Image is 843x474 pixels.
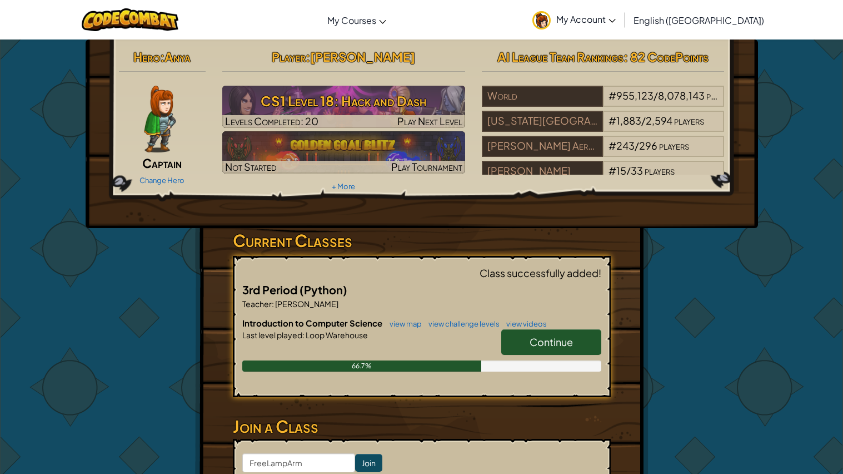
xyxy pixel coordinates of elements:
[608,164,616,177] span: #
[654,89,658,102] span: /
[300,283,347,297] span: (Python)
[631,164,643,177] span: 33
[322,5,392,35] a: My Courses
[527,2,621,37] a: My Account
[302,330,305,340] span: :
[674,114,704,127] span: players
[225,115,318,127] span: Levels Completed: 20
[233,228,611,253] h3: Current Classes
[501,319,547,328] a: view videos
[272,49,306,65] span: Player
[310,49,415,65] span: [PERSON_NAME]
[274,299,338,309] span: [PERSON_NAME]
[623,49,709,65] span: : 82 CodePoints
[626,164,631,177] span: /
[423,319,500,328] a: view challenge levels
[139,176,184,185] a: Change Hero
[391,160,462,173] span: Play Tournament
[641,114,646,127] span: /
[482,136,603,157] div: [PERSON_NAME] Aerospace Academy
[242,361,482,372] div: 66.7%
[482,171,725,184] a: [PERSON_NAME]#15/33players
[306,49,310,65] span: :
[242,283,300,297] span: 3rd Period
[616,139,635,152] span: 243
[242,330,302,340] span: Last level played
[397,115,462,127] span: Play Next Level
[634,14,764,26] span: English ([GEOGRAPHIC_DATA])
[628,5,770,35] a: English ([GEOGRAPHIC_DATA])
[616,164,626,177] span: 15
[242,318,384,328] span: Introduction to Computer Science
[133,49,160,65] span: Hero
[645,164,675,177] span: players
[482,86,603,107] div: World
[532,11,551,29] img: avatar
[658,89,705,102] span: 8,078,143
[233,414,611,439] h3: Join a Class
[608,89,616,102] span: #
[142,155,182,171] span: Captain
[222,86,465,128] img: CS1 Level 18: Hack and Dash
[608,139,616,152] span: #
[530,335,573,348] span: Continue
[635,139,639,152] span: /
[482,146,725,159] a: [PERSON_NAME] Aerospace Academy#243/296players
[608,114,616,127] span: #
[332,182,355,191] a: + More
[659,139,689,152] span: players
[497,49,623,65] span: AI League Team Rankings
[482,111,603,132] div: [US_STATE][GEOGRAPHIC_DATA] No. 11 in the [GEOGRAPHIC_DATA]
[482,121,725,134] a: [US_STATE][GEOGRAPHIC_DATA] No. 11 in the [GEOGRAPHIC_DATA]#1,883/2,594players
[646,114,672,127] span: 2,594
[616,89,654,102] span: 955,123
[384,319,422,328] a: view map
[639,139,657,152] span: 296
[222,86,465,128] a: Play Next Level
[222,88,465,113] h3: CS1 Level 18: Hack and Dash
[242,265,601,281] div: Class successfully added!
[222,131,465,174] a: Not StartedPlay Tournament
[225,160,277,173] span: Not Started
[222,131,465,174] img: Golden Goal
[556,13,616,25] span: My Account
[164,49,191,65] span: Anya
[272,299,274,309] span: :
[327,14,376,26] span: My Courses
[706,89,736,102] span: players
[305,330,368,340] span: Loop Warehouse
[160,49,164,65] span: :
[242,299,272,309] span: Teacher
[144,86,176,152] img: captain-pose.png
[482,96,725,109] a: World#955,123/8,078,143players
[616,114,641,127] span: 1,883
[482,161,603,182] div: [PERSON_NAME]
[82,8,179,31] img: CodeCombat logo
[242,453,355,472] input: <Enter Class Code>
[355,454,382,472] input: Join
